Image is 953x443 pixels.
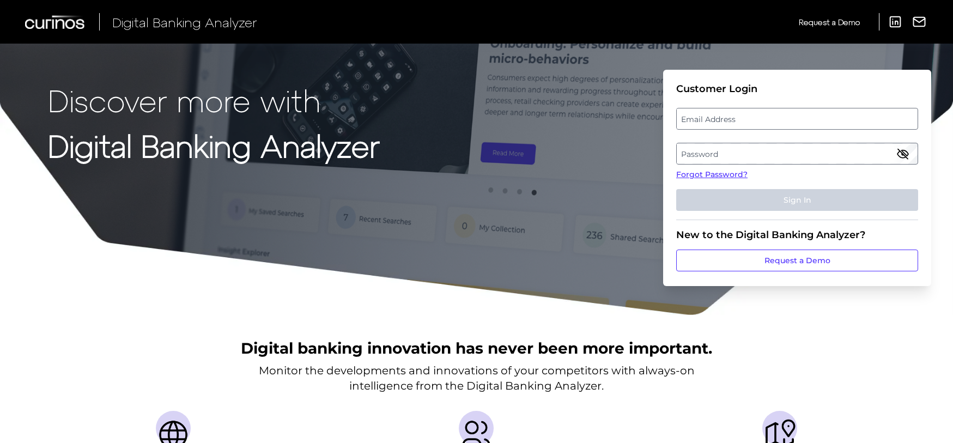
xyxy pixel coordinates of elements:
[48,127,380,163] strong: Digital Banking Analyzer
[676,189,918,211] button: Sign In
[676,169,918,180] a: Forgot Password?
[799,13,860,31] a: Request a Demo
[259,363,695,393] p: Monitor the developments and innovations of your competitors with always-on intelligence from the...
[48,83,380,117] p: Discover more with
[677,109,917,129] label: Email Address
[241,338,712,359] h2: Digital banking innovation has never been more important.
[676,83,918,95] div: Customer Login
[676,250,918,271] a: Request a Demo
[677,144,917,163] label: Password
[799,17,860,27] span: Request a Demo
[676,229,918,241] div: New to the Digital Banking Analyzer?
[25,15,86,29] img: Curinos
[112,14,257,30] span: Digital Banking Analyzer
